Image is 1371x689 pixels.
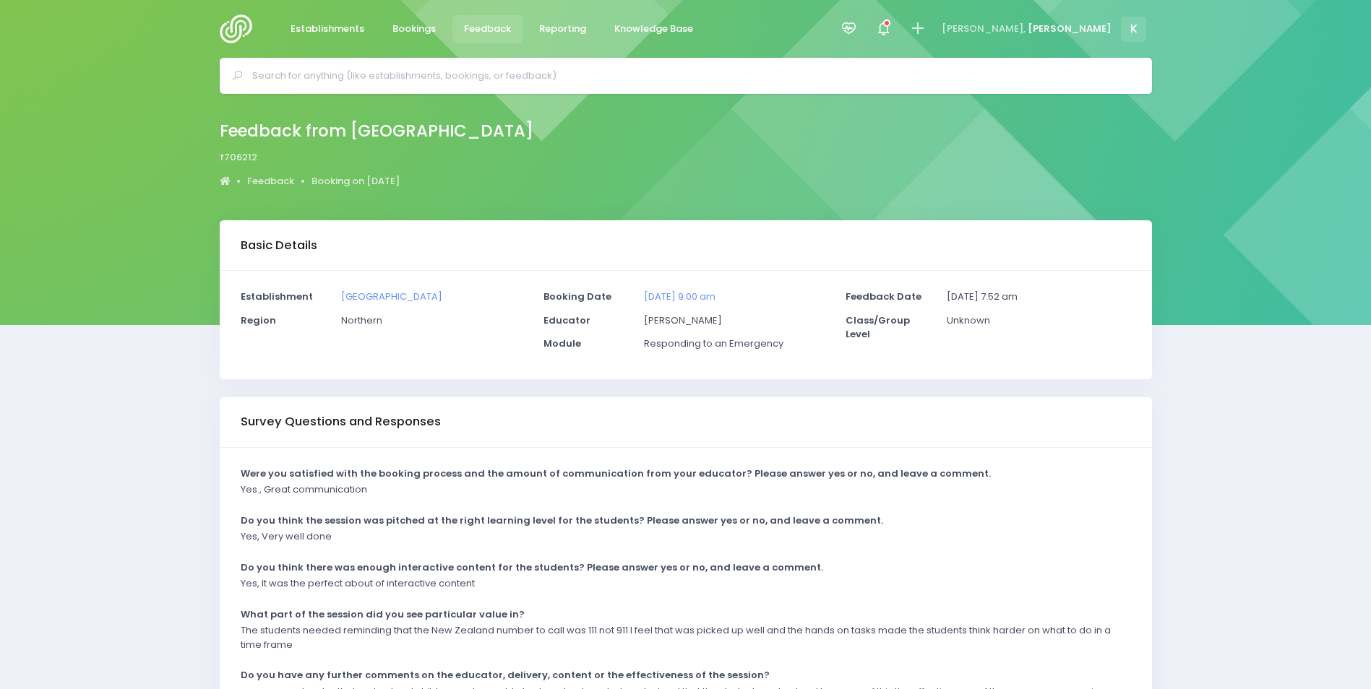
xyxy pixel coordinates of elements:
[341,290,442,303] a: [GEOGRAPHIC_DATA]
[241,576,475,591] p: Yes, It was the perfect about of interactive content
[464,22,511,36] span: Feedback
[644,313,828,328] p: [PERSON_NAME]
[311,174,400,188] a: Booking on [DATE]
[1028,22,1112,36] span: [PERSON_NAME]
[644,290,715,303] a: [DATE] 9:00 am
[452,15,523,43] a: Feedback
[241,313,276,327] strong: Region
[241,467,991,480] strong: Were you satisfied with the booking process and the amount of communication from your educator? P...
[947,290,1130,304] p: [DATE] 7:52 am
[392,22,436,36] span: Bookings
[241,623,1113,651] p: The students needed reminding that the New Zealand number to call was 111 not 911 I feel that was...
[247,174,294,188] a: Feedback
[241,415,441,429] h3: Survey Questions and Responses
[846,290,921,303] strong: Feedback Date
[241,607,525,621] strong: What part of the session did you see particular value in?
[241,529,332,544] p: Yes, Very well done
[1121,17,1146,42] span: K
[614,22,693,36] span: Knowledge Base
[241,668,770,682] strong: Do you have any further comments on the educator, delivery, content or the effectiveness of the s...
[241,560,823,574] strong: Do you think there was enough interactive content for the students? Please answer yes or no, and ...
[241,290,313,303] strong: Establishment
[603,15,705,43] a: Knowledge Base
[241,513,883,527] strong: Do you think the session was pitched at the right learning level for the students? Please answer ...
[846,313,910,342] strong: Class/Group Level
[543,313,590,327] strong: Educator
[279,15,377,43] a: Establishments
[539,22,586,36] span: Reporting
[528,15,598,43] a: Reporting
[241,238,317,253] h3: Basic Details
[220,14,261,43] img: Logo
[947,313,1130,328] p: Unknown
[291,22,364,36] span: Establishments
[381,15,448,43] a: Bookings
[252,65,1132,87] input: Search for anything (like establishments, bookings, or feedback)
[543,337,581,350] strong: Module
[220,121,533,141] h2: Feedback from [GEOGRAPHIC_DATA]
[543,290,611,303] strong: Booking Date
[942,22,1026,36] span: [PERSON_NAME],
[644,337,828,351] p: Responding to an Emergency
[332,313,534,337] div: Northern
[220,150,257,165] span: f706212
[241,482,367,497] p: Yes , Great communication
